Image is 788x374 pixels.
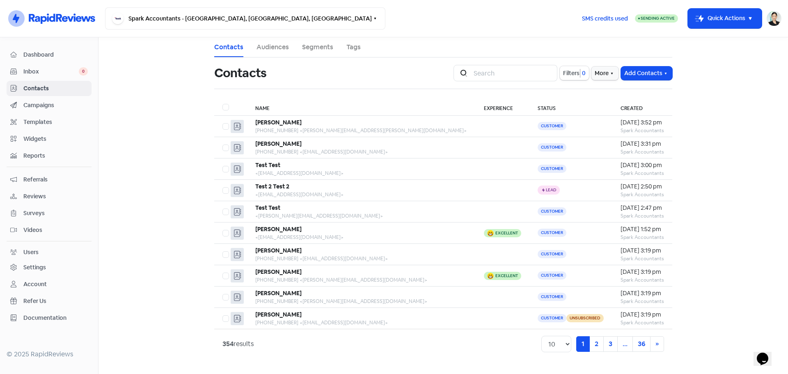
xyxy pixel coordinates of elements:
[621,225,664,234] div: [DATE] 1:52 pm
[580,69,586,78] span: 0
[7,115,92,130] a: Templates
[621,140,664,148] div: [DATE] 3:31 pm
[255,170,467,177] div: <[EMAIL_ADDRESS][DOMAIN_NAME]>
[612,99,672,116] th: Created
[754,341,780,366] iframe: chat widget
[23,84,88,93] span: Contacts
[255,255,467,262] div: [PHONE_NUMBER] <[EMAIL_ADDRESS][DOMAIN_NAME]>
[255,247,302,254] b: [PERSON_NAME]
[621,310,664,319] div: [DATE] 3:19 pm
[632,336,651,352] a: 36
[582,14,628,23] span: SMS credits used
[255,268,302,275] b: [PERSON_NAME]
[255,276,467,284] div: [PHONE_NUMBER] <[PERSON_NAME][EMAIL_ADDRESS][DOMAIN_NAME]>
[7,310,92,326] a: Documentation
[538,229,566,237] span: Customer
[23,192,88,201] span: Reviews
[247,99,476,116] th: Name
[255,148,467,156] div: [PHONE_NUMBER] <[EMAIL_ADDRESS][DOMAIN_NAME]>
[591,67,618,80] button: More
[7,148,92,163] a: Reports
[7,245,92,260] a: Users
[7,294,92,309] a: Refer Us
[621,255,664,262] div: Spark Accountants
[7,47,92,62] a: Dashboard
[7,81,92,96] a: Contacts
[105,7,385,30] button: Spark Accountants - [GEOGRAPHIC_DATA], [GEOGRAPHIC_DATA], [GEOGRAPHIC_DATA]
[346,42,361,52] a: Tags
[538,207,566,216] span: Customer
[23,248,39,257] div: Users
[255,319,467,326] div: [PHONE_NUMBER] <[EMAIL_ADDRESS][DOMAIN_NAME]>
[23,135,88,143] span: Widgets
[603,336,618,352] a: 3
[255,204,280,211] b: Test Test
[621,118,664,127] div: [DATE] 3:52 pm
[214,60,266,86] h1: Contacts
[7,98,92,113] a: Campaigns
[23,151,88,160] span: Reports
[641,16,675,21] span: Sending Active
[255,212,467,220] div: <[PERSON_NAME][EMAIL_ADDRESS][DOMAIN_NAME]>
[214,42,243,52] a: Contacts
[255,289,302,297] b: [PERSON_NAME]
[255,234,467,241] div: <[EMAIL_ADDRESS][DOMAIN_NAME]>
[621,298,664,305] div: Spark Accountants
[621,161,664,170] div: [DATE] 3:00 pm
[23,280,47,289] div: Account
[7,131,92,147] a: Widgets
[257,42,289,52] a: Audiences
[222,340,234,348] strong: 354
[23,263,46,272] div: Settings
[255,127,467,134] div: [PHONE_NUMBER] <[PERSON_NAME][EMAIL_ADDRESS][PERSON_NAME][DOMAIN_NAME]>
[495,231,518,235] div: Excellent
[7,189,92,204] a: Reviews
[255,311,302,318] b: [PERSON_NAME]
[621,319,664,326] div: Spark Accountants
[7,172,92,187] a: Referrals
[79,67,88,76] span: 0
[469,65,557,81] input: Search
[621,127,664,134] div: Spark Accountants
[255,119,302,126] b: [PERSON_NAME]
[255,191,467,198] div: <[EMAIL_ADDRESS][DOMAIN_NAME]>
[7,260,92,275] a: Settings
[621,268,664,276] div: [DATE] 3:19 pm
[23,118,88,126] span: Templates
[23,314,88,322] span: Documentation
[7,64,92,79] a: Inbox 0
[538,122,566,130] span: Customer
[621,170,664,177] div: Spark Accountants
[538,143,566,151] span: Customer
[560,66,589,80] button: Filters0
[222,339,254,349] div: results
[23,209,88,218] span: Surveys
[546,188,557,192] span: Lead
[23,67,79,76] span: Inbox
[635,14,678,23] a: Sending Active
[23,175,88,184] span: Referrals
[7,277,92,292] a: Account
[688,9,762,28] button: Quick Actions
[617,336,633,352] a: ...
[23,297,88,305] span: Refer Us
[575,14,635,22] a: SMS credits used
[7,349,92,359] div: © 2025 RapidReviews
[538,165,566,173] span: Customer
[576,336,590,352] a: 1
[538,314,566,322] span: Customer
[302,42,333,52] a: Segments
[23,226,88,234] span: Videos
[621,148,664,156] div: Spark Accountants
[767,11,781,26] img: User
[538,271,566,280] span: Customer
[255,161,280,169] b: Test Test
[621,204,664,212] div: [DATE] 2:47 pm
[529,99,612,116] th: Status
[563,69,580,78] span: Filters
[621,67,672,80] button: Add Contacts
[621,212,664,220] div: Spark Accountants
[650,336,664,352] a: Next
[621,289,664,298] div: [DATE] 3:19 pm
[621,246,664,255] div: [DATE] 3:19 pm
